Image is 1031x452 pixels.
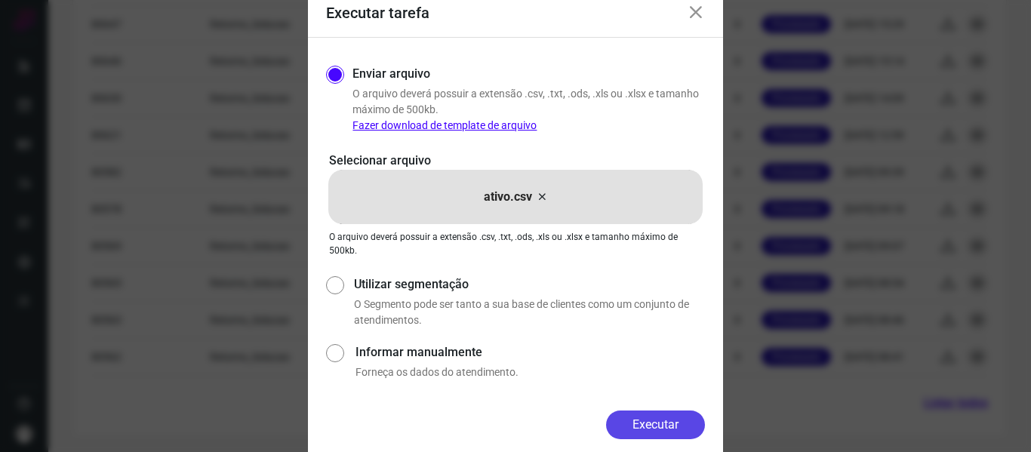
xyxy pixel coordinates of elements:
[352,119,537,131] a: Fazer download de template de arquivo
[355,364,705,380] p: Forneça os dados do atendimento.
[484,188,532,206] p: ativo.csv
[352,86,705,134] p: O arquivo deverá possuir a extensão .csv, .txt, .ods, .xls ou .xlsx e tamanho máximo de 500kb.
[329,152,702,170] p: Selecionar arquivo
[606,410,705,439] button: Executar
[352,65,430,83] label: Enviar arquivo
[355,343,705,361] label: Informar manualmente
[354,297,705,328] p: O Segmento pode ser tanto a sua base de clientes como um conjunto de atendimentos.
[326,4,429,22] h3: Executar tarefa
[329,230,702,257] p: O arquivo deverá possuir a extensão .csv, .txt, .ods, .xls ou .xlsx e tamanho máximo de 500kb.
[354,275,705,294] label: Utilizar segmentação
